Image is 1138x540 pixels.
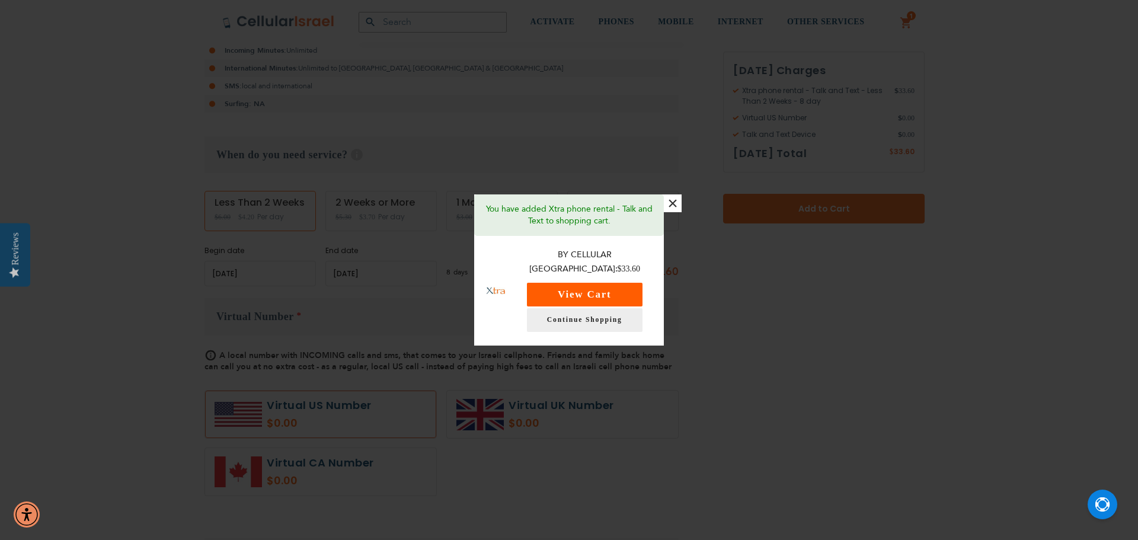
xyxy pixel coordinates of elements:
[527,308,642,332] a: Continue Shopping
[527,283,642,306] button: View Cart
[14,501,40,528] div: Accessibility Menu
[517,248,653,277] p: By Cellular [GEOGRAPHIC_DATA]:
[618,264,641,273] span: $33.60
[664,194,682,212] button: ×
[10,232,21,265] div: Reviews
[483,203,655,227] p: You have added Xtra phone rental - Talk and Text to shopping cart.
